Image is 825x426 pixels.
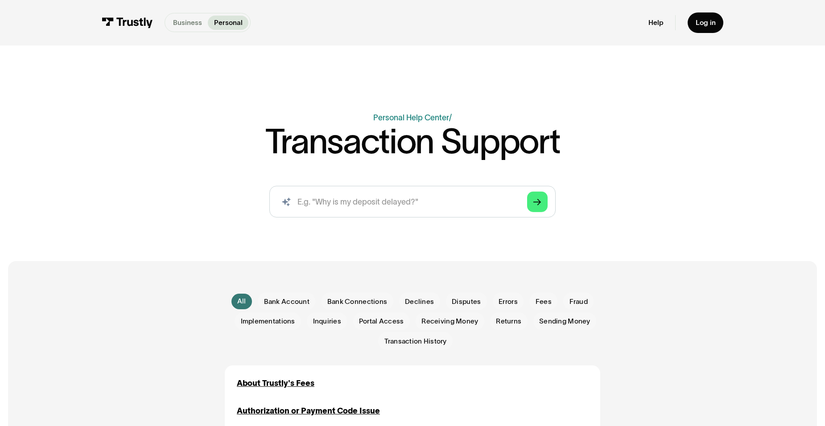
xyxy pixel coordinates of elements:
[237,405,380,417] a: Authorization or Payment Code Issue
[688,12,723,33] a: Log in
[359,316,404,326] span: Portal Access
[269,186,556,217] input: search
[225,292,600,349] form: Email Form
[496,316,521,326] span: Returns
[384,336,447,346] span: Transaction History
[264,297,309,307] span: Bank Account
[569,297,588,307] span: Fraud
[208,16,248,30] a: Personal
[648,18,664,27] a: Help
[313,316,342,326] span: Inquiries
[499,297,518,307] span: Errors
[327,297,387,307] span: Bank Connections
[449,113,452,122] div: /
[405,297,434,307] span: Declines
[452,297,481,307] span: Disputes
[237,377,314,389] a: About Trustly's Fees
[539,316,590,326] span: Sending Money
[167,16,208,30] a: Business
[269,186,556,217] form: Search
[102,17,153,28] img: Trustly Logo
[231,294,252,309] a: All
[237,296,246,306] div: All
[696,18,716,27] div: Log in
[536,297,552,307] span: Fees
[173,17,202,28] p: Business
[265,124,560,158] h1: Transaction Support
[214,17,243,28] p: Personal
[373,113,449,122] a: Personal Help Center
[241,316,295,326] span: Implementations
[421,316,478,326] span: Receiving Money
